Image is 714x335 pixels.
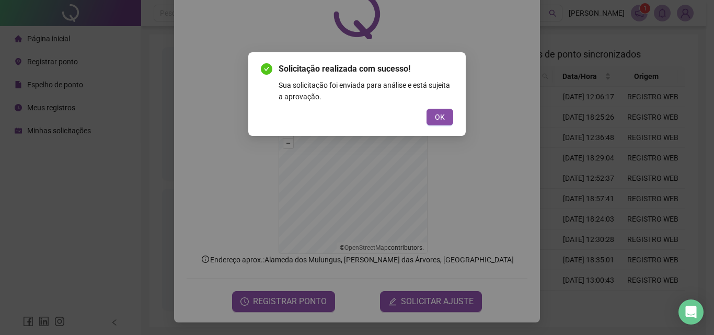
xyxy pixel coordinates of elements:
[435,111,445,123] span: OK
[279,79,453,102] div: Sua solicitação foi enviada para análise e está sujeita a aprovação.
[261,63,272,75] span: check-circle
[279,63,453,75] span: Solicitação realizada com sucesso!
[678,299,704,325] div: Open Intercom Messenger
[427,109,453,125] button: OK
